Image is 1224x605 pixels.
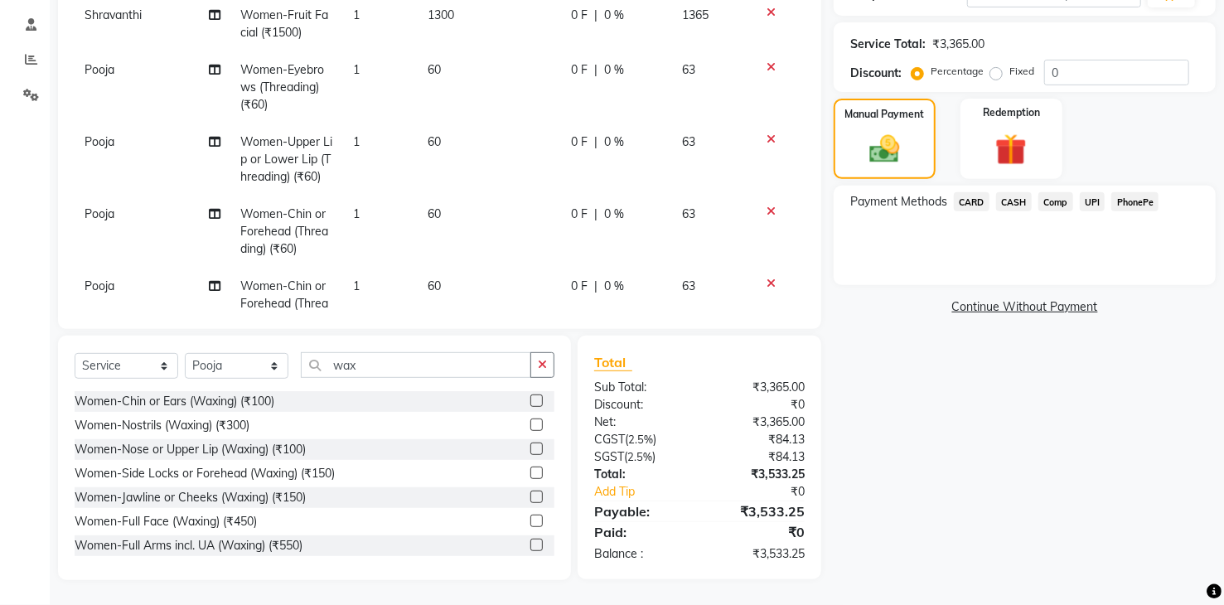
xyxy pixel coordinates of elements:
span: Pooja [85,206,114,221]
span: Women-Chin or Forehead (Threading) (₹60) [240,206,328,256]
span: 0 F [571,278,588,295]
span: 0 F [571,133,588,151]
span: 0 % [604,278,624,295]
span: UPI [1080,192,1105,211]
div: Sub Total: [582,379,699,396]
span: Women-Chin or Forehead (Threading) (₹60) [240,278,328,328]
div: ₹84.13 [699,448,817,466]
div: ₹3,533.25 [699,466,817,483]
span: CARD [954,192,989,211]
span: Women-Upper Lip or Lower Lip (Threading) (₹60) [240,134,332,184]
span: 1 [353,206,360,221]
span: 1 [353,278,360,293]
div: ₹84.13 [699,431,817,448]
span: 1 [353,62,360,77]
span: 1365 [682,7,709,22]
a: Add Tip [582,483,719,501]
img: _cash.svg [860,132,909,167]
span: 63 [682,134,695,149]
span: 1 [353,134,360,149]
img: _gift.svg [985,130,1037,169]
div: Balance : [582,545,699,563]
span: 0 % [604,133,624,151]
div: ₹3,365.00 [932,36,985,53]
span: | [594,61,597,79]
span: 1300 [428,7,454,22]
span: 2.5% [628,433,653,446]
div: Net: [582,414,699,431]
div: ₹3,533.25 [699,545,817,563]
span: | [594,133,597,151]
span: 63 [682,278,695,293]
span: Pooja [85,62,114,77]
div: Women-Full Arms incl. UA (Waxing) (₹550) [75,537,302,554]
span: 0 F [571,7,588,24]
span: 63 [682,62,695,77]
div: Total: [582,466,699,483]
div: ₹0 [719,483,817,501]
span: 0 F [571,61,588,79]
span: 0 % [604,7,624,24]
span: Women-Eyebrows (Threading) (₹60) [240,62,324,112]
span: | [594,7,597,24]
a: Continue Without Payment [837,298,1212,316]
span: CGST [594,432,625,447]
span: PhonePe [1111,192,1159,211]
span: Comp [1038,192,1073,211]
span: | [594,278,597,295]
div: Women-Nostrils (Waxing) (₹300) [75,417,249,434]
span: CASH [996,192,1032,211]
div: ₹3,365.00 [699,379,817,396]
div: Women-Jawline or Cheeks (Waxing) (₹150) [75,489,306,506]
span: 63 [682,206,695,221]
span: | [594,206,597,223]
span: Total [594,354,632,371]
span: 0 % [604,61,624,79]
span: 1 [353,7,360,22]
span: 0 F [571,206,588,223]
div: ( ) [582,431,699,448]
span: 2.5% [627,450,652,463]
div: Women-Side Locks or Forehead (Waxing) (₹150) [75,465,335,482]
label: Manual Payment [845,107,925,122]
div: ₹0 [699,522,817,542]
label: Percentage [931,64,984,79]
div: ₹0 [699,396,817,414]
div: ₹3,365.00 [699,414,817,431]
label: Redemption [983,105,1040,120]
span: 0 % [604,206,624,223]
span: Shravanthi [85,7,142,22]
div: ₹3,533.25 [699,501,817,521]
div: Payable: [582,501,699,521]
div: Discount: [850,65,902,82]
div: Women-Chin or Ears (Waxing) (₹100) [75,393,274,410]
div: Women-Nose or Upper Lip (Waxing) (₹100) [75,441,306,458]
span: 60 [428,206,441,221]
span: Payment Methods [850,193,947,211]
div: Service Total: [850,36,926,53]
div: Paid: [582,522,699,542]
span: Pooja [85,278,114,293]
span: 60 [428,278,441,293]
span: 60 [428,62,441,77]
span: 60 [428,134,441,149]
div: ( ) [582,448,699,466]
div: Discount: [582,396,699,414]
span: SGST [594,449,624,464]
span: Women-Fruit Facial (₹1500) [240,7,328,40]
input: Search or Scan [301,352,531,378]
span: Pooja [85,134,114,149]
label: Fixed [1009,64,1034,79]
div: Women-Full Face (Waxing) (₹450) [75,513,257,530]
